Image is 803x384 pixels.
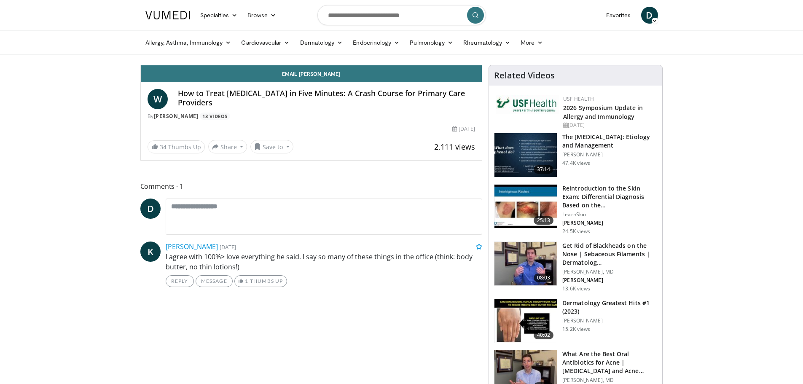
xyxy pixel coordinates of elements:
a: Browse [242,7,281,24]
span: 25:13 [534,216,554,225]
a: Reply [166,275,194,287]
img: 54dc8b42-62c8-44d6-bda4-e2b4e6a7c56d.150x105_q85_crop-smart_upscale.jpg [494,242,557,286]
div: By [148,113,475,120]
span: 08:03 [534,274,554,282]
span: 2,111 views [434,142,475,152]
a: Pulmonology [405,34,458,51]
span: 40:02 [534,331,554,339]
a: Email [PERSON_NAME] [141,65,482,82]
span: Comments 1 [140,181,483,192]
a: [PERSON_NAME] [166,242,218,251]
a: Endocrinology [348,34,405,51]
a: Allergy, Asthma, Immunology [140,34,236,51]
a: Cardiovascular [236,34,295,51]
a: 25:13 Reintroduction to the Skin Exam: Differential Diagnosis Based on the… LearnSkin [PERSON_NAM... [494,184,657,235]
p: [PERSON_NAME], MD [562,377,657,384]
button: Share [208,140,247,153]
h3: What Are the Best Oral Antibiotics for Acne | [MEDICAL_DATA] and Acne… [562,350,657,375]
p: 15.2K views [562,326,590,333]
img: c5af237d-e68a-4dd3-8521-77b3daf9ece4.150x105_q85_crop-smart_upscale.jpg [494,133,557,177]
p: [PERSON_NAME], MD [562,269,657,275]
a: 40:02 Dermatology Greatest Hits #1 (2023) [PERSON_NAME] 15.2K views [494,299,657,344]
p: [PERSON_NAME] [562,277,657,284]
div: [DATE] [563,121,655,129]
span: 1 [245,278,248,284]
a: Dermatology [295,34,348,51]
p: 13.6K views [562,285,590,292]
img: 022c50fb-a848-4cac-a9d8-ea0906b33a1b.150x105_q85_crop-smart_upscale.jpg [494,185,557,228]
a: 34 Thumbs Up [148,140,205,153]
a: 37:14 The [MEDICAL_DATA]: Etiology and Management [PERSON_NAME] 47.4K views [494,133,657,177]
p: 47.4K views [562,160,590,166]
div: [DATE] [452,125,475,133]
span: 37:14 [534,165,554,174]
span: 34 [160,143,167,151]
a: Specialties [195,7,243,24]
p: [PERSON_NAME] [562,151,657,158]
h3: The [MEDICAL_DATA]: Etiology and Management [562,133,657,150]
a: Favorites [601,7,636,24]
img: VuMedi Logo [145,11,190,19]
a: [PERSON_NAME] [154,113,199,120]
h4: How to Treat [MEDICAL_DATA] in Five Minutes: A Crash Course for Primary Care Providers [178,89,475,107]
h3: Reintroduction to the Skin Exam: Differential Diagnosis Based on the… [562,184,657,209]
p: 24.5K views [562,228,590,235]
h3: Dermatology Greatest Hits #1 (2023) [562,299,657,316]
a: K [140,242,161,262]
a: 1 Thumbs Up [234,275,287,287]
button: Save to [250,140,293,153]
a: 13 Videos [200,113,231,120]
small: [DATE] [220,243,236,251]
a: Message [196,275,233,287]
img: 6ba8804a-8538-4002-95e7-a8f8012d4a11.png.150x105_q85_autocrop_double_scale_upscale_version-0.2.jpg [496,95,559,114]
a: USF Health [563,95,594,102]
a: D [641,7,658,24]
p: LearnSkin [562,211,657,218]
h3: Get Rid of Blackheads on the Nose | Sebaceous Filaments | Dermatolog… [562,242,657,267]
h4: Related Videos [494,70,555,81]
a: 2026 Symposium Update in Allergy and Immunology [563,104,643,121]
a: 08:03 Get Rid of Blackheads on the Nose | Sebaceous Filaments | Dermatolog… [PERSON_NAME], MD [PE... [494,242,657,292]
p: [PERSON_NAME] [562,317,657,324]
a: Rheumatology [458,34,516,51]
img: 167f4955-2110-4677-a6aa-4d4647c2ca19.150x105_q85_crop-smart_upscale.jpg [494,299,557,343]
a: D [140,199,161,219]
p: [PERSON_NAME] [562,220,657,226]
a: More [516,34,548,51]
p: I agree with 100%> love everything he said. I say so many of these things in the office (think: b... [166,252,483,272]
input: Search topics, interventions [317,5,486,25]
a: W [148,89,168,109]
